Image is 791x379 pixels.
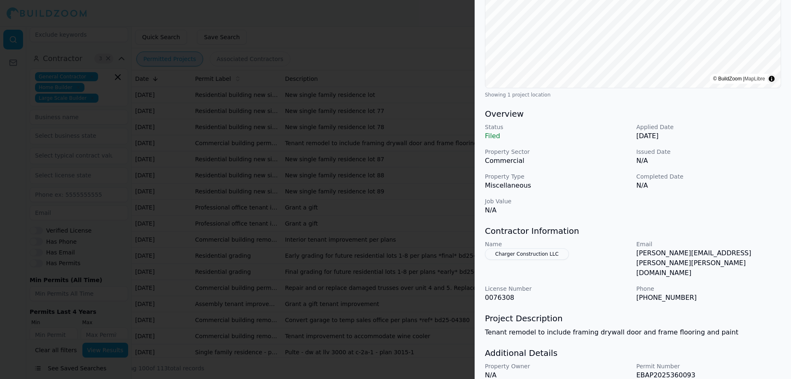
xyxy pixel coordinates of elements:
[637,148,782,156] p: Issued Date
[744,76,765,82] a: MapLibre
[485,327,781,337] p: Tenant remodel to include framing drywall door and frame flooring and paint
[485,293,630,303] p: 0076308
[485,205,630,215] p: N/A
[637,285,782,293] p: Phone
[637,156,782,166] p: N/A
[485,181,630,191] p: Miscellaneous
[485,347,781,359] h3: Additional Details
[637,181,782,191] p: N/A
[485,313,781,324] h3: Project Description
[485,362,630,370] p: Property Owner
[485,197,630,205] p: Job Value
[637,362,782,370] p: Permit Number
[713,75,765,83] div: © BuildZoom |
[485,148,630,156] p: Property Sector
[637,248,782,278] p: [PERSON_NAME][EMAIL_ADDRESS][PERSON_NAME][PERSON_NAME][DOMAIN_NAME]
[485,285,630,293] p: License Number
[637,172,782,181] p: Completed Date
[485,123,630,131] p: Status
[637,131,782,141] p: [DATE]
[485,92,781,98] div: Showing 1 project location
[485,131,630,141] p: Filed
[485,248,569,260] button: Charger Construction LLC
[485,240,630,248] p: Name
[485,156,630,166] p: Commercial
[485,172,630,181] p: Property Type
[637,240,782,248] p: Email
[637,123,782,131] p: Applied Date
[485,225,781,237] h3: Contractor Information
[637,293,782,303] p: [PHONE_NUMBER]
[485,108,781,120] h3: Overview
[767,74,777,84] summary: Toggle attribution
